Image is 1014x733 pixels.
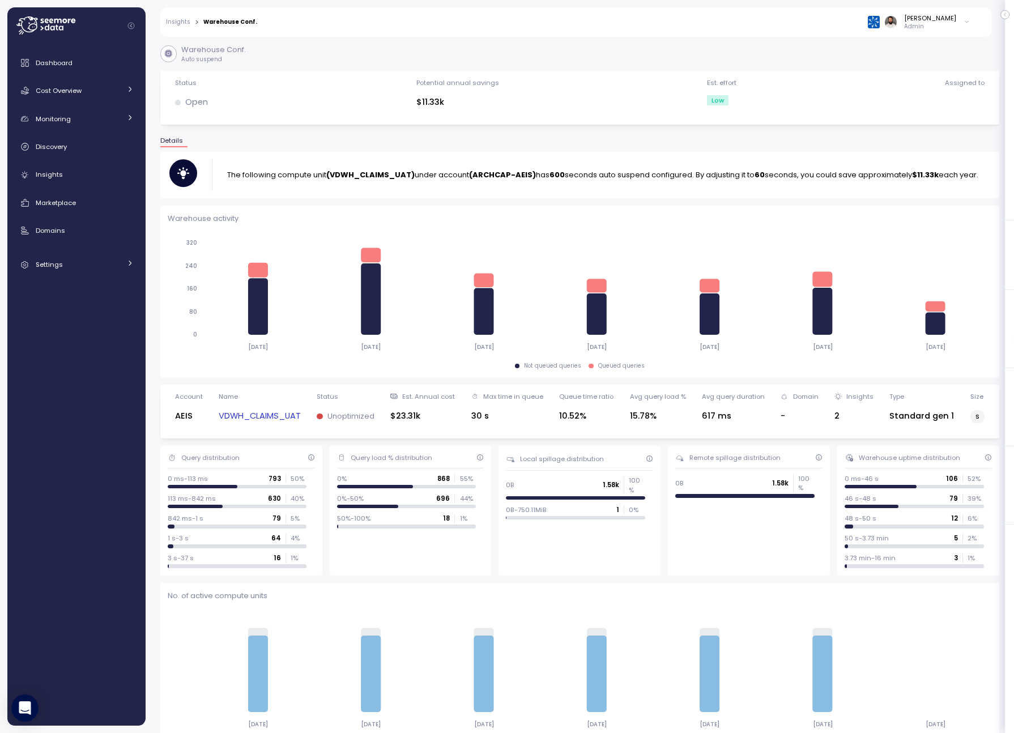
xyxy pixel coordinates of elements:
tspan: 320 [186,239,197,246]
p: No. of active compute units [168,590,992,602]
a: VDWH_CLAIMS_UAT [219,410,301,423]
a: Insights [12,164,141,186]
div: $23.31k [390,410,455,423]
p: 696 [436,494,450,503]
div: Queue time ratio [559,392,613,401]
div: Est. Annual cost [402,392,455,401]
div: Status [175,78,197,87]
div: 2 [834,410,874,423]
div: 30 s [471,410,543,423]
p: Open [185,96,208,109]
div: 10.52% [559,410,613,423]
p: 16 [274,553,281,562]
p: 44 % [460,494,476,503]
button: Collapse navigation [124,22,138,30]
p: 55 % [460,474,476,483]
a: Discovery [12,135,141,158]
div: Avg query duration [702,392,765,401]
p: 4 % [291,534,306,543]
div: Insights [846,392,874,401]
span: Discovery [36,142,67,151]
p: 113 ms-842 ms [168,494,216,503]
strong: 600 [549,169,565,180]
tspan: 0 [193,331,197,338]
tspan: [DATE] [926,343,945,351]
p: 0 ms-113 ms [168,474,208,483]
p: 0B [675,479,684,488]
div: Potential annual savings [416,78,499,87]
p: 1.58k [772,479,789,488]
p: 0 ms-46 s [845,474,879,483]
tspan: [DATE] [248,721,268,728]
span: Domains [36,226,65,235]
span: Cost Overview [36,86,82,95]
p: 1 % [460,514,476,523]
tspan: [DATE] [361,721,381,728]
strong: 60 [755,169,765,180]
p: 630 [268,494,281,503]
div: Queued queries [598,362,645,370]
div: Size [970,392,983,401]
p: 0%-50% [337,494,364,503]
div: 15.78% [630,410,686,423]
span: Monitoring [36,114,71,123]
div: Status [317,392,338,401]
p: 79 [272,514,281,523]
p: 842 ms-1 s [168,514,203,523]
div: Warehouse Conf. [203,19,257,25]
p: 0B [506,480,514,489]
tspan: [DATE] [587,721,607,728]
p: Auto suspend [181,56,246,63]
p: 100 % [629,476,645,495]
tspan: [DATE] [700,721,719,728]
div: Local spillage distribution [520,454,604,463]
span: Dashboard [36,58,73,67]
span: Settings [36,260,63,269]
div: Account [175,392,203,401]
tspan: [DATE] [587,343,607,351]
div: - [781,410,818,423]
span: Details [160,138,183,144]
p: 46 s-48 s [845,494,876,503]
p: 1 % [968,553,983,562]
p: Unoptimized [327,411,374,422]
p: The following compute unit under account has seconds auto suspend configured. By adjusting it to ... [227,169,978,181]
strong: (ARCHCAP-AEIS) [469,169,536,180]
a: Cost Overview [12,79,141,102]
a: Dashboard [12,52,141,74]
p: Warehouse activity [168,213,238,224]
a: Settings [12,253,141,276]
p: 3 s-37 s [168,553,194,562]
p: 12 [951,514,958,523]
tspan: [DATE] [474,721,493,728]
div: Open Intercom Messenger [11,694,39,722]
div: Domain [793,392,819,401]
tspan: [DATE] [926,721,945,728]
p: 40 % [291,494,306,503]
div: Not queued queries [524,362,581,370]
span: Marketplace [36,198,76,207]
div: AEIS [175,410,203,423]
p: 106 [946,474,958,483]
p: 50 % [291,474,306,483]
p: 64 [271,534,281,543]
p: 1 s-3 s [168,534,189,543]
p: 48 s-50 s [845,514,876,523]
p: 52 % [968,474,983,483]
div: Standard gen 1 [889,410,954,423]
p: 3.73 min-16 min [845,553,896,562]
div: Avg query load % [630,392,686,401]
tspan: [DATE] [248,343,268,351]
p: 100 % [798,474,814,493]
div: Low [707,95,728,105]
img: 68790ce639d2d68da1992664.PNG [868,16,880,28]
tspan: 240 [185,262,197,270]
p: 1 % [291,553,306,562]
a: Monitoring [12,108,141,130]
div: [PERSON_NAME] [904,14,956,23]
div: Name [219,392,238,401]
span: Insights [36,170,63,179]
img: ACg8ocLskjvUhBDgxtSFCRx4ztb74ewwa1VrVEuDBD_Ho1mrTsQB-QE=s96-c [885,16,897,28]
div: Warehouse uptime distribution [859,453,960,462]
p: 0B-750.11MiB [506,505,547,514]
